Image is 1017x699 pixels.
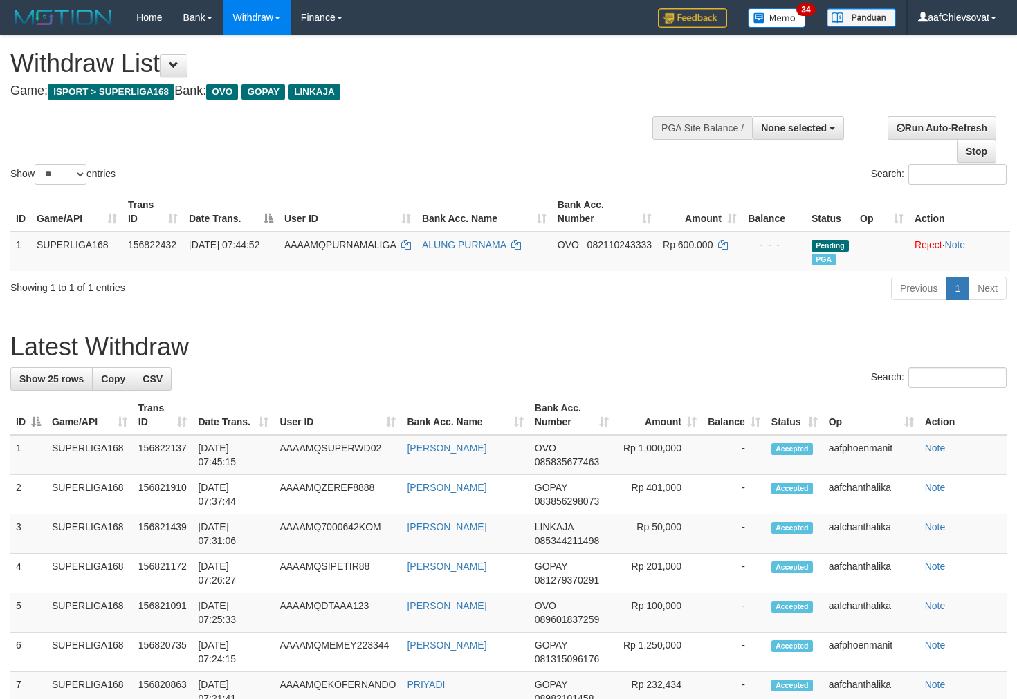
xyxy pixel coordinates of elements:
[10,232,31,271] td: 1
[957,140,996,163] a: Stop
[908,367,1007,388] input: Search:
[133,593,193,633] td: 156821091
[279,192,416,232] th: User ID: activate to sort column ascending
[652,116,752,140] div: PGA Site Balance /
[241,84,285,100] span: GOPAY
[806,192,854,232] th: Status
[92,367,134,391] a: Copy
[761,122,827,133] span: None selected
[10,50,664,77] h1: Withdraw List
[274,554,401,593] td: AAAAMQSIPETIR88
[702,593,766,633] td: -
[614,435,702,475] td: Rp 1,000,000
[192,395,274,435] th: Date Trans.: activate to sort column ascending
[771,443,813,455] span: Accepted
[614,514,702,554] td: Rp 50,000
[771,640,813,652] span: Accepted
[407,521,486,532] a: [PERSON_NAME]
[823,395,919,435] th: Op: activate to sort column ascending
[192,554,274,593] td: [DATE] 07:26:27
[823,435,919,475] td: aafphoenmanit
[812,240,849,252] span: Pending
[407,679,445,690] a: PRIYADI
[766,395,823,435] th: Status: activate to sort column ascending
[925,679,946,690] a: Note
[133,475,193,514] td: 156821910
[702,554,766,593] td: -
[46,633,133,672] td: SUPERLIGA168
[46,475,133,514] td: SUPERLIGA168
[909,232,1010,271] td: ·
[416,192,552,232] th: Bank Acc. Name: activate to sort column ascending
[143,373,163,384] span: CSV
[614,633,702,672] td: Rp 1,250,000
[663,239,713,250] span: Rp 600.000
[771,601,813,613] span: Accepted
[535,679,567,690] span: GOPAY
[274,633,401,672] td: AAAAMQMEMEY223344
[657,192,742,232] th: Amount: activate to sort column ascending
[535,456,599,467] span: Copy 085835677463 to clipboard
[189,239,259,250] span: [DATE] 07:44:52
[10,554,46,593] td: 4
[925,640,946,651] a: Note
[925,442,946,454] a: Note
[10,275,414,295] div: Showing 1 to 1 of 1 entries
[854,192,909,232] th: Op: activate to sort column ascending
[10,435,46,475] td: 1
[535,521,574,532] span: LINKAJA
[46,435,133,475] td: SUPERLIGA168
[274,514,401,554] td: AAAAMQ7000642KOM
[823,514,919,554] td: aafchanthalika
[535,653,599,664] span: Copy 081315096176 to clipboard
[614,395,702,435] th: Amount: activate to sort column ascending
[748,238,800,252] div: - - -
[702,475,766,514] td: -
[535,614,599,625] span: Copy 089601837259 to clipboard
[925,561,946,572] a: Note
[909,192,1010,232] th: Action
[871,367,1007,388] label: Search:
[888,116,996,140] a: Run Auto-Refresh
[407,482,486,493] a: [PERSON_NAME]
[614,554,702,593] td: Rp 201,000
[742,192,806,232] th: Balance
[702,633,766,672] td: -
[10,7,116,28] img: MOTION_logo.png
[823,593,919,633] td: aafchanthalika
[133,395,193,435] th: Trans ID: activate to sort column ascending
[274,593,401,633] td: AAAAMQDTAAA123
[702,435,766,475] td: -
[925,521,946,532] a: Note
[284,239,396,250] span: AAAAMQPURNAMALIGA
[407,561,486,572] a: [PERSON_NAME]
[535,640,567,651] span: GOPAY
[407,442,486,454] a: [PERSON_NAME]
[771,561,813,573] span: Accepted
[10,395,46,435] th: ID: activate to sort column descending
[10,633,46,672] td: 6
[871,164,1007,185] label: Search:
[925,482,946,493] a: Note
[535,600,556,611] span: OVO
[10,164,116,185] label: Show entries
[48,84,174,100] span: ISPORT > SUPERLIGA168
[122,192,183,232] th: Trans ID: activate to sort column ascending
[46,593,133,633] td: SUPERLIGA168
[46,514,133,554] td: SUPERLIGA168
[919,395,1007,435] th: Action
[796,3,815,16] span: 34
[422,239,506,250] a: ALUNG PURNAMA
[274,435,401,475] td: AAAAMQSUPERWD02
[192,514,274,554] td: [DATE] 07:31:06
[823,475,919,514] td: aafchanthalika
[908,164,1007,185] input: Search:
[823,554,919,593] td: aafchanthalika
[529,395,614,435] th: Bank Acc. Number: activate to sort column ascending
[133,633,193,672] td: 156820735
[823,633,919,672] td: aafphoenmanit
[10,367,93,391] a: Show 25 rows
[915,239,942,250] a: Reject
[133,435,193,475] td: 156822137
[535,535,599,546] span: Copy 085344211498 to clipboard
